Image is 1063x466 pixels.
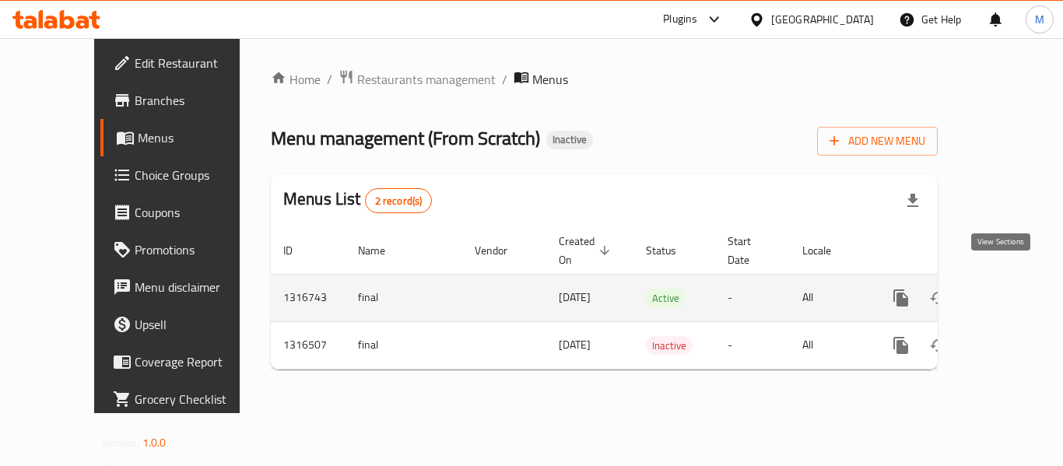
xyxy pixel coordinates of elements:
[532,70,568,89] span: Menus
[728,232,771,269] span: Start Date
[790,321,870,369] td: All
[357,70,496,89] span: Restaurants management
[271,227,1044,370] table: enhanced table
[771,11,874,28] div: [GEOGRAPHIC_DATA]
[920,279,957,317] button: Change Status
[870,227,1044,275] th: Actions
[135,166,259,184] span: Choice Groups
[546,131,593,149] div: Inactive
[646,336,693,355] div: Inactive
[100,231,272,268] a: Promotions
[646,289,686,307] span: Active
[646,241,696,260] span: Status
[830,131,925,151] span: Add New Menu
[894,182,931,219] div: Export file
[559,335,591,355] span: [DATE]
[327,70,332,89] li: /
[100,119,272,156] a: Menus
[271,274,346,321] td: 1316743
[882,279,920,317] button: more
[663,10,697,29] div: Plugins
[339,69,496,89] a: Restaurants management
[100,82,272,119] a: Branches
[100,194,272,231] a: Coupons
[283,241,313,260] span: ID
[271,321,346,369] td: 1316507
[346,274,462,321] td: final
[790,274,870,321] td: All
[135,54,259,72] span: Edit Restaurant
[882,327,920,364] button: more
[646,289,686,307] div: Active
[920,327,957,364] button: Change Status
[100,268,272,306] a: Menu disclaimer
[346,321,462,369] td: final
[715,274,790,321] td: -
[100,380,272,418] a: Grocery Checklist
[138,128,259,147] span: Menus
[135,203,259,222] span: Coupons
[100,44,272,82] a: Edit Restaurant
[135,91,259,110] span: Branches
[135,315,259,334] span: Upsell
[559,232,615,269] span: Created On
[135,352,259,371] span: Coverage Report
[502,70,507,89] li: /
[365,188,433,213] div: Total records count
[646,337,693,355] span: Inactive
[135,278,259,296] span: Menu disclaimer
[100,306,272,343] a: Upsell
[1035,11,1044,28] span: M
[271,121,540,156] span: Menu management ( From Scratch )
[283,187,432,213] h2: Menus List
[135,240,259,259] span: Promotions
[100,343,272,380] a: Coverage Report
[358,241,405,260] span: Name
[475,241,528,260] span: Vendor
[271,69,938,89] nav: breadcrumb
[271,70,321,89] a: Home
[100,156,272,194] a: Choice Groups
[142,433,167,453] span: 1.0.0
[802,241,851,260] span: Locale
[546,133,593,146] span: Inactive
[135,390,259,408] span: Grocery Checklist
[817,127,938,156] button: Add New Menu
[102,433,140,453] span: Version:
[559,287,591,307] span: [DATE]
[366,194,432,208] span: 2 record(s)
[715,321,790,369] td: -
